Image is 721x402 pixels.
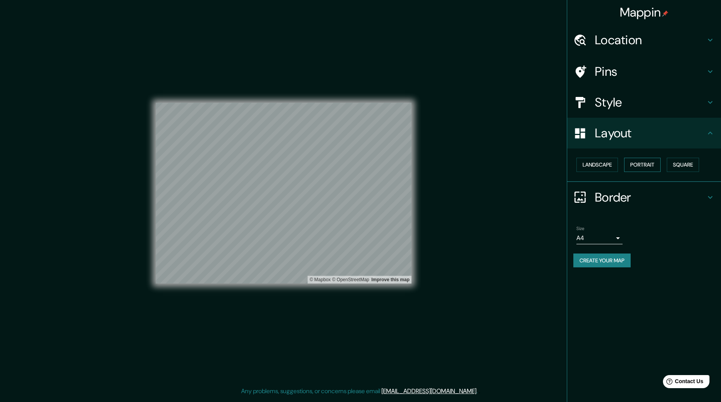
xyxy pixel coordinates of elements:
button: Portrait [624,158,661,172]
button: Landscape [576,158,618,172]
h4: Layout [595,125,706,141]
div: . [479,387,480,396]
h4: Mappin [620,5,669,20]
label: Size [576,225,584,232]
canvas: Map [156,103,411,284]
a: Map feedback [371,277,410,282]
p: Any problems, suggestions, or concerns please email . [241,387,478,396]
a: [EMAIL_ADDRESS][DOMAIN_NAME] [381,387,476,395]
div: Style [567,87,721,118]
div: . [478,387,479,396]
h4: Border [595,190,706,205]
img: pin-icon.png [662,10,668,17]
h4: Pins [595,64,706,79]
h4: Location [595,32,706,48]
div: Layout [567,118,721,148]
div: A4 [576,232,623,244]
button: Create your map [573,254,631,268]
button: Square [667,158,699,172]
a: Mapbox [310,277,331,282]
iframe: Help widget launcher [653,372,713,394]
a: OpenStreetMap [332,277,369,282]
h4: Style [595,95,706,110]
div: Pins [567,56,721,87]
div: Border [567,182,721,213]
div: Location [567,25,721,55]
